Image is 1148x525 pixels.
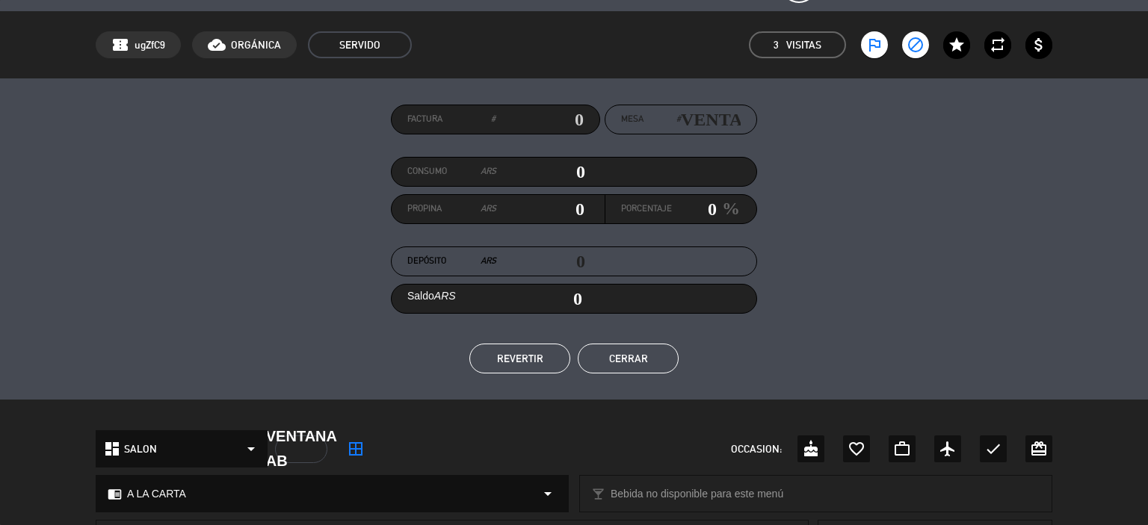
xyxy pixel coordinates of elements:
span: confirmation_number [111,36,129,54]
i: attach_money [1030,36,1048,54]
i: card_giftcard [1030,440,1048,458]
label: Factura [407,112,496,127]
span: OCCASION: [731,441,782,458]
em: # [676,112,681,127]
em: ARS [434,290,456,302]
input: 0 [672,198,717,220]
em: ARS [481,254,496,269]
i: work_outline [893,440,911,458]
label: Saldo [407,288,456,305]
em: % [717,194,740,223]
i: star [948,36,966,54]
i: outlined_flag [865,36,883,54]
em: Visitas [786,37,821,54]
label: Depósito [407,254,496,269]
label: Propina [407,202,496,217]
i: block [907,36,925,54]
span: Bebida no disponible para este menú [611,485,783,503]
button: Cerrar [578,344,679,373]
i: check [984,440,1002,458]
i: cloud_done [208,36,226,54]
em: ARS [481,164,496,179]
span: 3 [774,37,779,54]
em: ARS [481,202,496,217]
span: SALON [124,441,157,458]
em: # [491,112,496,127]
i: border_all [347,440,365,458]
span: SERVIDO [308,31,412,58]
label: Porcentaje [621,202,672,217]
input: 0 [496,108,584,131]
button: REVERTIR [469,344,570,373]
i: local_bar [591,487,605,501]
input: 0 [496,198,585,220]
span: Mesa [621,112,644,127]
i: chrome_reader_mode [108,487,122,501]
span: ORGÁNICA [231,37,281,54]
i: arrow_drop_down [242,440,260,458]
label: Consumo [407,164,496,179]
div: VENTANA AB [275,435,327,463]
input: number [681,108,741,131]
i: cake [802,440,820,458]
span: A LA CARTA [127,485,186,503]
i: dashboard [103,440,121,458]
i: airplanemode_active [939,440,957,458]
i: arrow_drop_down [539,485,557,503]
i: repeat [989,36,1007,54]
span: ugZfC9 [135,37,165,54]
input: 0 [496,161,585,183]
i: favorite_border [848,440,865,458]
